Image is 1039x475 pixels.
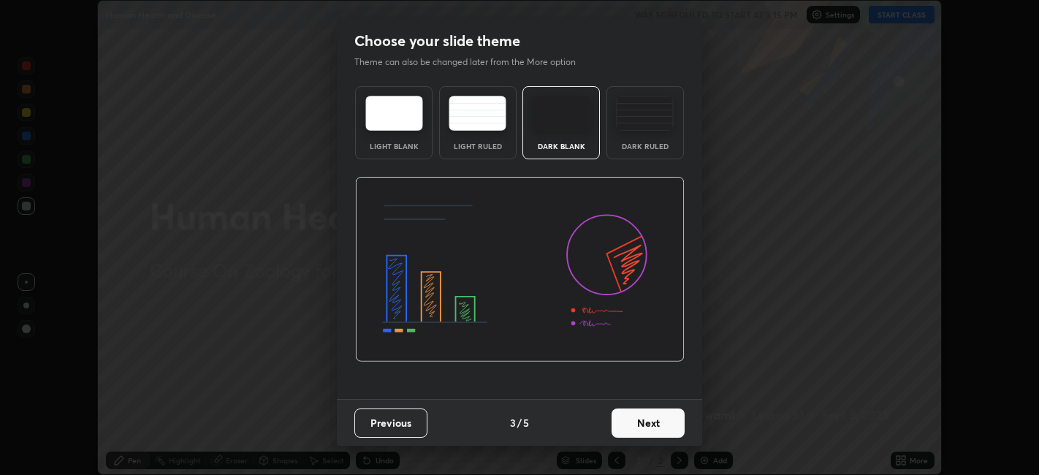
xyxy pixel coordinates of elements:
button: Previous [354,408,427,438]
img: lightTheme.e5ed3b09.svg [365,96,423,131]
p: Theme can also be changed later from the More option [354,56,591,69]
button: Next [612,408,685,438]
h2: Choose your slide theme [354,31,520,50]
h4: 3 [510,415,516,430]
h4: 5 [523,415,529,430]
h4: / [517,415,522,430]
div: Dark Ruled [616,142,674,150]
div: Light Ruled [449,142,507,150]
img: lightRuledTheme.5fabf969.svg [449,96,506,131]
div: Dark Blank [532,142,590,150]
div: Light Blank [365,142,423,150]
img: darkTheme.f0cc69e5.svg [533,96,590,131]
img: darkRuledTheme.de295e13.svg [616,96,674,131]
img: darkThemeBanner.d06ce4a2.svg [355,177,685,362]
